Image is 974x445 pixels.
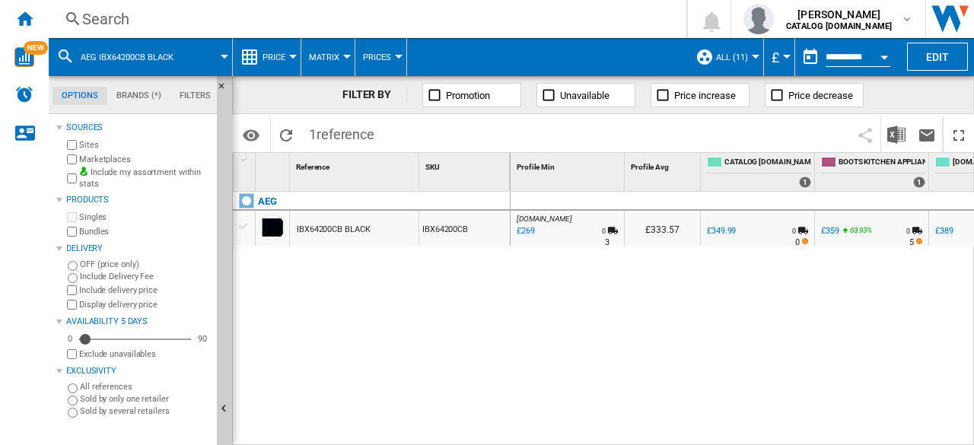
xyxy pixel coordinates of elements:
[743,4,774,34] img: profile.jpg
[317,126,374,142] span: reference
[628,153,700,176] div: Sort None
[82,8,647,30] div: Search
[66,122,211,134] div: Sources
[536,83,635,107] button: Unavailable
[839,157,925,170] span: BOOTS KITCHEN APPLIANCES
[514,153,624,176] div: Profile Min Sort None
[79,284,211,296] label: Include delivery price
[795,42,826,72] button: md-calendar
[68,396,78,405] input: Sold by only one retailer
[297,212,370,247] div: IBX64200CB BLACK
[217,76,235,103] button: Hide
[704,153,814,191] div: CATALOG [DOMAIN_NAME] 1 offers sold by CATALOG ELECTROLUX.UK
[705,224,736,239] div: £349.99
[301,116,382,148] span: 1
[944,116,974,152] button: Maximize
[887,126,906,144] img: excel-24x24.png
[707,226,736,236] div: £349.99
[772,49,779,65] span: £
[605,235,610,250] div: Delivery Time : 3 days
[15,85,33,103] img: alerts-logo.svg
[625,211,700,246] div: £333.57
[628,153,700,176] div: Profile Avg Sort None
[68,383,78,393] input: All references
[788,90,853,101] span: Price decrease
[631,163,669,171] span: Profile Avg
[296,163,329,171] span: Reference
[67,212,77,222] input: Singles
[68,261,78,271] input: OFF (price only)
[765,83,864,107] button: Price decrease
[80,405,211,417] label: Sold by several retailers
[933,224,953,239] div: £389
[363,38,399,76] button: Prices
[850,226,867,234] span: 63.93
[67,300,77,310] input: Display delivery price
[935,226,953,236] div: £389
[66,365,211,377] div: Exclusivity
[67,169,77,188] input: Include my assortment within stats
[66,316,211,328] div: Availability 5 Days
[81,38,189,76] button: AEG IBX64200CB BLACK
[236,121,266,148] button: Options
[906,224,910,239] div: 0
[81,52,173,62] span: AEG IBX64200CB BLACK
[67,227,77,237] input: Bundles
[422,153,510,176] div: SKU Sort None
[80,381,211,393] label: All references
[419,211,510,246] div: IBX64200CB
[517,163,555,171] span: Profile Min
[514,224,535,239] div: Last updated : Wednesday, 15 October 2025 10:03
[792,224,796,239] div: 0
[79,332,191,347] md-slider: Availability
[24,41,48,55] span: NEW
[363,52,391,62] span: Prices
[67,349,77,359] input: Display delivery price
[64,333,76,345] div: 0
[772,38,787,76] button: £
[68,408,78,418] input: Sold by several retailers
[79,139,211,151] label: Sites
[342,87,407,103] div: FILTER BY
[848,224,858,242] i: %
[850,116,880,152] button: Share this bookmark with others
[716,38,756,76] button: ALL (11)
[764,38,795,76] md-menu: Currency
[799,176,811,188] div: 1 offers sold by CATALOG ELECTROLUX.UK
[53,87,107,105] md-tab-item: Options
[79,167,211,190] label: Include my assortment within stats
[80,259,211,270] label: OFF (price only)
[907,43,968,71] button: Edit
[786,7,892,22] span: [PERSON_NAME]
[79,211,211,223] label: Singles
[517,215,572,223] span: [DOMAIN_NAME]
[14,47,34,67] img: wise-card.svg
[79,154,211,165] label: Marketplaces
[786,21,892,31] b: CATALOG [DOMAIN_NAME]
[674,90,736,101] span: Price increase
[107,87,170,105] md-tab-item: Brands (*)
[651,83,750,107] button: Price increase
[818,153,928,191] div: BOOTS KITCHEN APPLIANCES 1 offers sold by BOOTS KITCHEN APPLIANCES
[67,285,77,295] input: Include delivery price
[425,163,440,171] span: SKU
[259,153,289,176] div: Sort None
[913,176,925,188] div: 1 offers sold by BOOTS KITCHEN APPLIANCES
[909,235,914,250] div: Delivery Time : 5 days
[309,38,347,76] button: Matrix
[79,299,211,310] label: Display delivery price
[66,243,211,255] div: Delivery
[79,167,88,176] img: mysite-bg-18x18.png
[293,153,419,176] div: Sort None
[271,116,301,152] button: Reload
[602,224,606,239] div: 0
[240,38,293,76] div: Price
[422,83,521,107] button: Promotion
[67,140,77,150] input: Sites
[80,393,211,405] label: Sold by only one retailer
[422,153,510,176] div: Sort None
